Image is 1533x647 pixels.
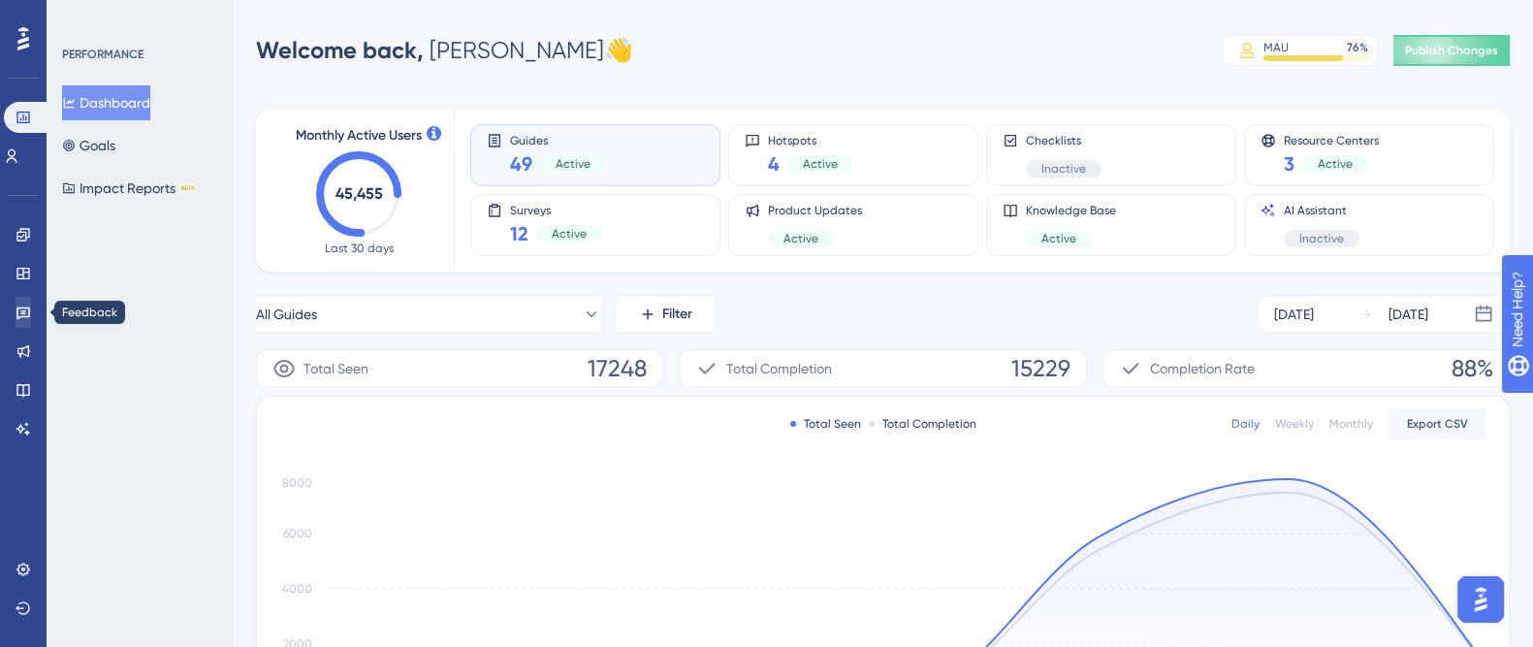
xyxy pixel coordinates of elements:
[1452,570,1510,629] iframe: UserGuiding AI Assistant Launcher
[1299,231,1344,246] span: Inactive
[869,416,976,432] div: Total Completion
[1011,353,1070,384] span: 15229
[1452,353,1493,384] span: 88%
[1407,416,1468,432] span: Export CSV
[768,203,862,218] span: Product Updates
[62,171,197,206] button: Impact ReportsBETA
[803,156,838,172] span: Active
[1389,408,1485,439] button: Export CSV
[510,133,606,146] span: Guides
[790,416,861,432] div: Total Seen
[617,295,714,334] button: Filter
[556,156,591,172] span: Active
[1318,156,1353,172] span: Active
[768,150,780,178] span: 4
[510,203,602,216] span: Surveys
[335,184,383,203] text: 45,455
[62,128,115,163] button: Goals
[1329,416,1373,432] div: Monthly
[1026,133,1102,148] span: Checklists
[1274,303,1314,326] div: [DATE]
[282,582,312,596] tspan: 4000
[256,303,317,326] span: All Guides
[1393,35,1510,66] button: Publish Changes
[783,231,818,246] span: Active
[1026,203,1116,218] span: Knowledge Base
[1041,231,1076,246] span: Active
[662,303,692,326] span: Filter
[1389,303,1428,326] div: [DATE]
[303,357,368,380] span: Total Seen
[510,220,528,247] span: 12
[726,357,832,380] span: Total Completion
[1150,357,1255,380] span: Completion Rate
[282,476,312,490] tspan: 8000
[1231,416,1260,432] div: Daily
[256,35,633,66] div: [PERSON_NAME] 👋
[179,183,197,193] div: BETA
[552,226,587,242] span: Active
[1263,40,1289,55] div: MAU
[283,527,312,540] tspan: 6000
[325,241,394,256] span: Last 30 days
[62,85,150,120] button: Dashboard
[1275,416,1314,432] div: Weekly
[46,5,121,28] span: Need Help?
[296,124,422,147] span: Monthly Active Users
[1405,43,1498,58] span: Publish Changes
[1284,150,1294,178] span: 3
[1347,40,1368,55] div: 76 %
[62,47,144,62] div: PERFORMANCE
[588,353,647,384] span: 17248
[256,36,424,64] span: Welcome back,
[768,133,853,146] span: Hotspots
[1041,161,1086,177] span: Inactive
[1284,133,1379,146] span: Resource Centers
[256,295,601,334] button: All Guides
[1284,203,1359,218] span: AI Assistant
[510,150,532,178] span: 49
